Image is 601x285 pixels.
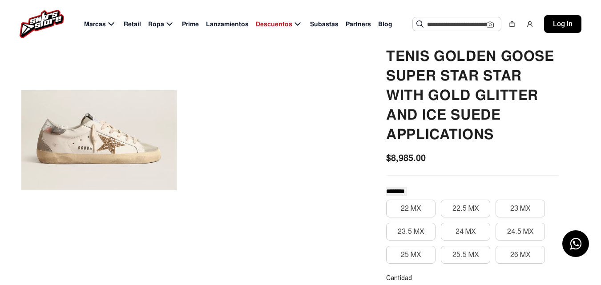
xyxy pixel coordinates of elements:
[416,20,424,28] img: Buscar
[386,274,558,282] p: Cantidad
[346,20,371,29] span: Partners
[124,20,141,29] span: Retail
[206,20,249,29] span: Lanzamientos
[441,200,490,217] button: 22.5 MX
[441,223,490,241] button: 24 MX
[182,20,199,29] span: Prime
[386,246,436,264] button: 25 MX
[496,246,545,264] button: 26 MX
[496,223,545,241] button: 24.5 MX
[20,10,64,38] img: logo
[386,151,426,165] span: $8,985.00
[386,223,436,241] button: 23.5 MX
[378,20,392,29] span: Blog
[386,47,558,145] h2: TENIS GOLDEN GOOSE SUPER STAR STAR WITH GOLD GLITTER AND ICE SUEDE APPLICATIONS
[553,19,573,29] span: Log in
[508,20,516,28] img: shopping
[256,20,292,29] span: Descuentos
[310,20,339,29] span: Subastas
[496,200,545,217] button: 23 MX
[84,20,106,29] span: Marcas
[386,200,436,217] button: 22 MX
[148,20,164,29] span: Ropa
[487,21,494,28] img: Cámara
[441,246,490,264] button: 25.5 MX
[526,20,533,28] img: user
